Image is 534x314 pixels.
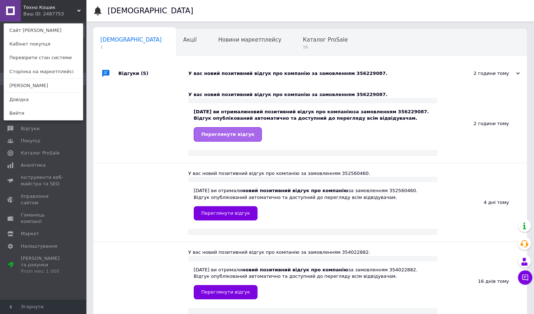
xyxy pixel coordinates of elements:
a: [PERSON_NAME] [4,79,83,92]
div: У вас новий позитивний відгук про компанію за замовленням 356229087. [188,91,437,98]
a: Кабінет покупця [4,37,83,51]
a: Переглянути відгук [194,127,262,142]
a: Перевірити стан системи [4,51,83,65]
a: Довідка [4,93,83,106]
div: [DATE] ви отримали за замовленням 352560460. Відгук опублікований автоматично та доступний до пер... [194,187,432,220]
a: Сторінка на маркетплейсі [4,65,83,78]
div: [DATE] ви отримали за замовленням 354022882. Відгук опублікований автоматично та доступний до пер... [194,267,432,299]
span: Переглянути відгук [201,210,250,216]
span: Аналітика [21,162,46,168]
span: 1 [100,44,162,50]
a: Переглянути відгук [194,206,257,220]
span: Відгуки [21,125,39,132]
span: Налаштування [21,243,57,249]
div: 2 години тому [448,70,520,77]
b: новий позитивний відгук про компанію [247,109,353,114]
span: Переглянути відгук [201,132,254,137]
div: Відгуки [118,63,188,84]
div: [DATE] ви отримали за замовленням 356229087. Відгук опублікований автоматично та доступний до пер... [194,109,432,141]
a: Сайт [PERSON_NAME] [4,24,83,37]
span: Гаманець компанії [21,212,66,225]
span: Каталог ProSale [21,150,60,156]
span: Новини маркетплейсу [218,37,281,43]
span: 16 [303,44,348,50]
span: [DEMOGRAPHIC_DATA] [100,37,162,43]
a: Переглянути відгук [194,285,257,299]
span: [PERSON_NAME] та рахунки [21,255,66,275]
div: У вас новий позитивний відгук про компанію за замовленням 352560460. [188,170,437,177]
div: Ваш ID: 2487753 [23,11,53,17]
span: Управління сайтом [21,193,66,206]
span: Акції [183,37,197,43]
div: Prom мікс 1 000 [21,268,66,275]
span: Переглянути відгук [201,289,250,295]
b: новий позитивний відгук про компанію [242,267,348,272]
div: 2 години тому [437,84,527,163]
a: Вийти [4,106,83,120]
span: Техно Кошик [23,4,77,11]
div: 4 дні тому [437,163,527,242]
div: У вас новий позитивний відгук про компанію за замовленням 356229087. [188,70,448,77]
span: Каталог ProSale [303,37,348,43]
button: Чат з покупцем [518,270,532,285]
span: Покупці [21,138,40,144]
h1: [DEMOGRAPHIC_DATA] [108,6,193,15]
span: Інструменти веб-майстра та SEO [21,174,66,187]
b: новий позитивний відгук про компанію [242,188,348,193]
div: У вас новий позитивний відгук про компанію за замовленням 354022882. [188,249,437,256]
span: Маркет [21,230,39,237]
span: (5) [141,71,148,76]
